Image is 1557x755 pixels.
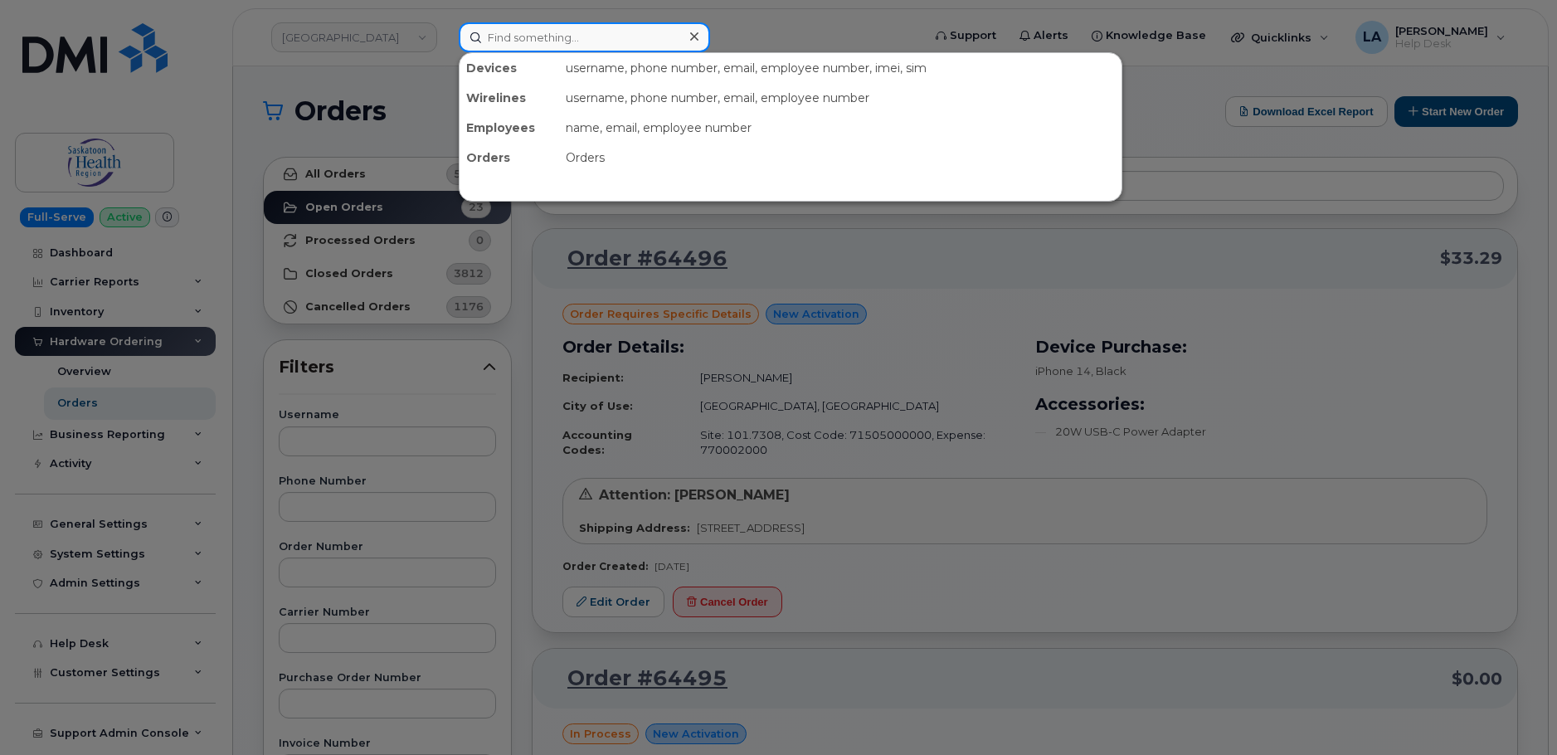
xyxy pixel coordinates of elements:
[559,143,1122,173] div: Orders
[460,143,559,173] div: Orders
[559,113,1122,143] div: name, email, employee number
[559,83,1122,113] div: username, phone number, email, employee number
[460,83,559,113] div: Wirelines
[460,53,559,83] div: Devices
[1485,683,1545,743] iframe: Messenger Launcher
[559,53,1122,83] div: username, phone number, email, employee number, imei, sim
[460,113,559,143] div: Employees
